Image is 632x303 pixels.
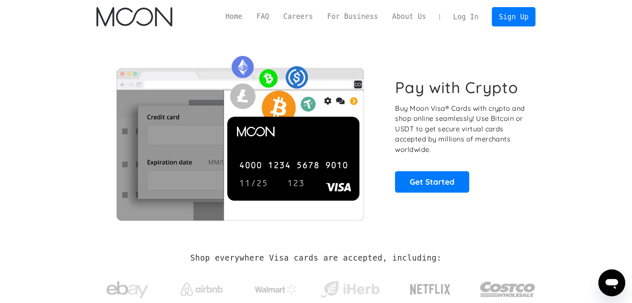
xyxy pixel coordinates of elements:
a: FAQ [250,11,276,22]
img: ebay [107,277,148,303]
img: Netflix [409,279,451,300]
img: Walmart [255,285,297,295]
a: Home [218,11,250,22]
img: Airbnb [181,283,223,296]
a: Log In [446,8,486,26]
a: Get Started [395,171,469,192]
img: iHerb [319,279,381,300]
a: Sign Up [492,7,536,26]
a: For Business [320,11,385,22]
p: Buy Moon Visa® Cards with crypto and shop online seamlessly! Use Bitcoin or USDT to get secure vi... [395,103,526,155]
a: Airbnb [170,274,233,300]
a: About Us [385,11,433,22]
a: Walmart [244,276,307,299]
h1: Pay with Crypto [395,78,518,97]
img: Moon Logo [96,7,172,26]
a: home [96,7,172,26]
img: Moon Cards let you spend your crypto anywhere Visa is accepted. [96,50,384,220]
iframe: Button to launch messaging window [598,269,625,296]
h2: Shop everywhere Visa cards are accepted, including: [190,253,442,263]
a: Careers [276,11,320,22]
